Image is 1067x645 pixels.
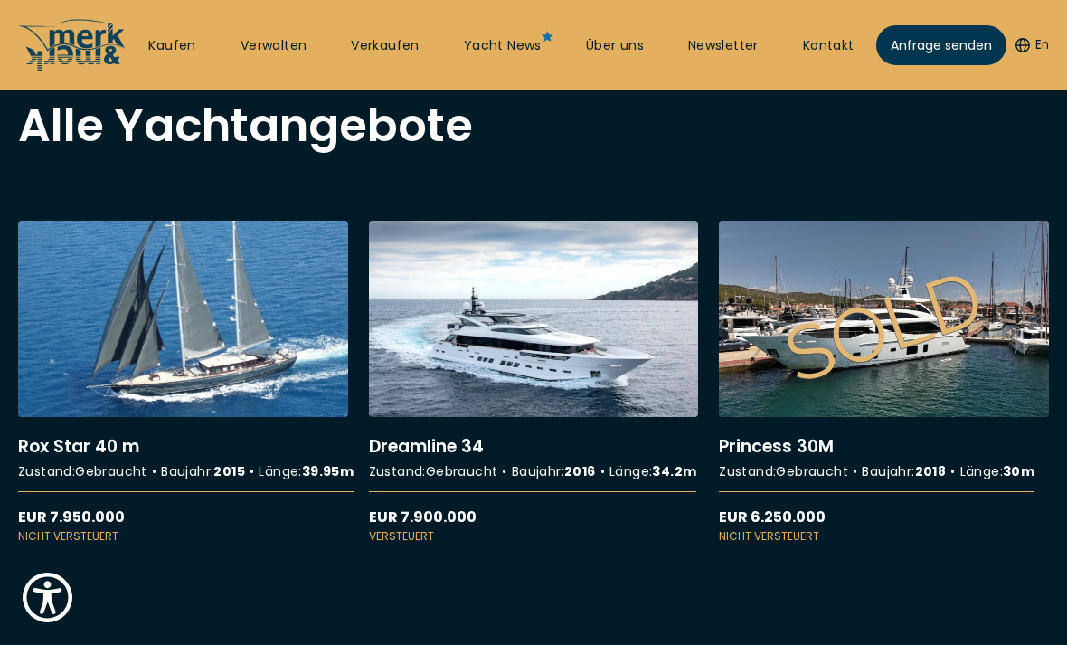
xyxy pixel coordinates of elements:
[719,221,1049,545] a: More details aboutPrincess 30M
[891,36,992,55] span: Anfrage senden
[1015,36,1049,54] button: En
[369,221,699,545] a: More details aboutDreamline 34
[18,103,1049,148] h2: Alle Yachtangebote
[148,37,195,55] a: Kaufen
[18,221,348,545] a: More details aboutRox Star 40 m
[803,37,855,55] a: Kontakt
[586,37,644,55] a: Über uns
[464,37,542,55] a: Yacht News
[241,37,307,55] a: Verwalten
[688,37,759,55] a: Newsletter
[876,25,1006,65] a: Anfrage senden
[351,37,420,55] a: Verkaufen
[18,568,77,627] button: Show Accessibility Preferences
